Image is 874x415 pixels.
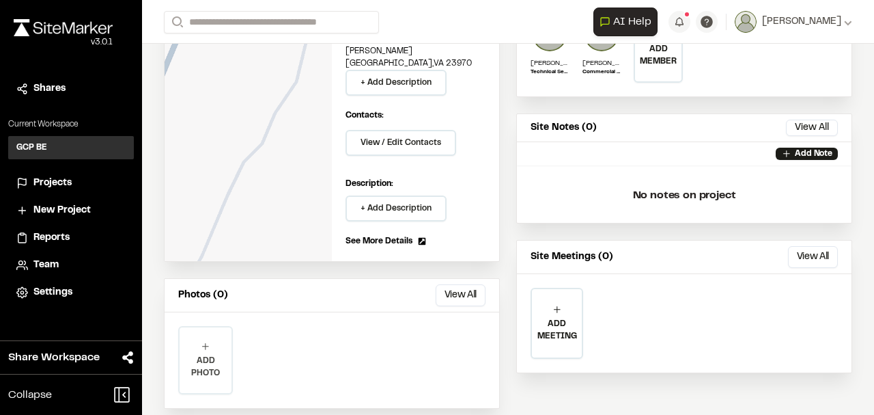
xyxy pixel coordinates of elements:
span: AI Help [613,14,651,30]
span: Share Workspace [8,349,100,366]
div: Open AI Assistant [593,8,663,36]
button: View All [436,284,485,306]
p: Commercial Marketing Territory [582,68,621,77]
a: Projects [16,176,126,191]
span: Team [33,258,59,273]
button: + Add Description [346,196,447,222]
a: Settings [16,285,126,300]
h3: GCP BE [16,142,47,154]
img: rebrand.png [14,19,113,36]
button: View All [786,120,838,136]
p: No notes on project [528,174,841,217]
img: User [735,11,757,33]
span: Reports [33,230,70,245]
p: ADD PHOTO [180,355,231,379]
button: + Add Description [346,70,447,96]
span: See More Details [346,235,412,247]
button: View All [788,246,838,268]
a: Team [16,258,126,273]
button: Search [164,11,188,34]
a: Shares [16,81,126,96]
p: Site Notes (0) [531,120,597,135]
div: Oh geez...please don't... [14,36,113,49]
p: ADD MEMBER [635,43,681,68]
button: [PERSON_NAME] [735,11,852,33]
button: Open AI Assistant [593,8,658,36]
p: Contacts: [346,109,384,122]
p: Site Meetings (0) [531,250,613,265]
span: Settings [33,285,72,300]
p: ADD MEETING [532,318,582,343]
p: Current Workspace [8,118,134,131]
a: Reports [16,230,126,245]
p: Add Note [795,148,832,160]
p: [PERSON_NAME] [582,58,621,68]
a: New Project [16,203,126,218]
p: Technical Services [531,68,569,77]
span: Shares [33,81,66,96]
span: Collapse [8,387,52,403]
button: View / Edit Contacts [346,130,456,156]
span: New Project [33,203,91,218]
p: [PERSON_NAME] [531,58,569,68]
span: Projects [33,176,72,191]
p: Photos (0) [178,288,228,303]
p: Description: [346,178,485,190]
p: [GEOGRAPHIC_DATA] , VA 23970 [346,57,485,70]
span: [PERSON_NAME] [762,14,841,29]
p: [STREET_ADDRESS][PERSON_NAME] [346,33,485,57]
